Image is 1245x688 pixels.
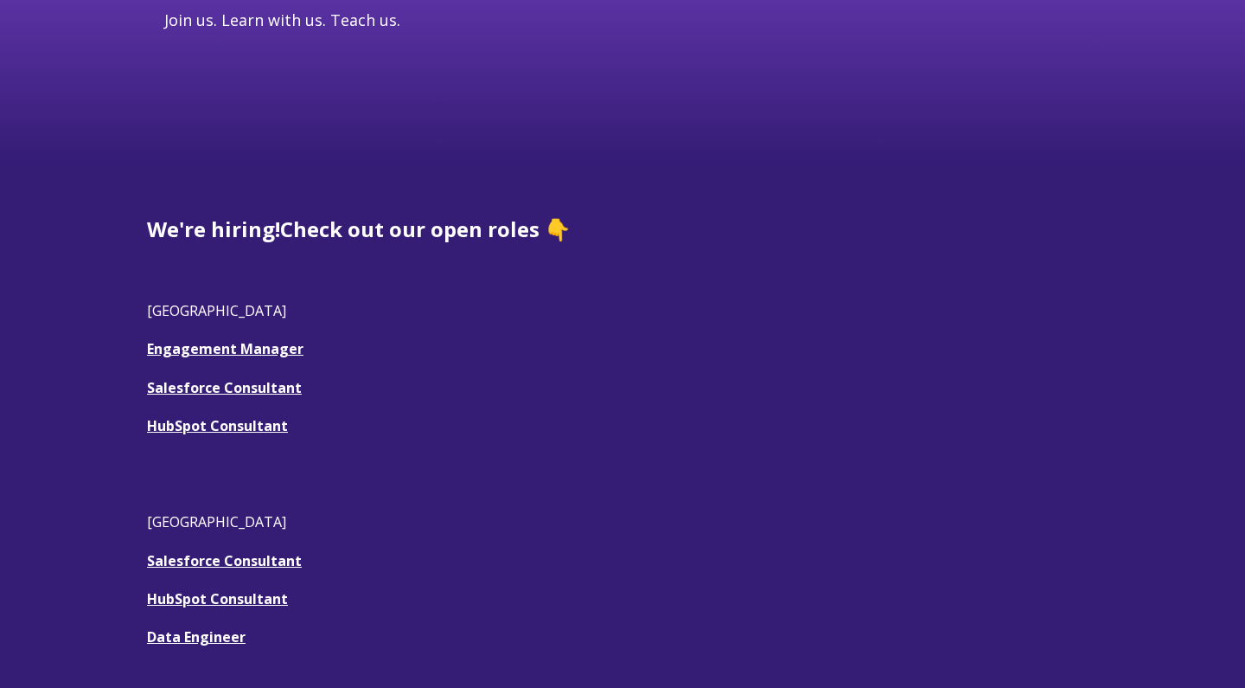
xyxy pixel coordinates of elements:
[164,10,400,30] span: Join us. Learn with us. Teach us.
[147,589,288,608] a: HubSpot Consultant
[147,215,280,243] span: We're hiring!
[147,339,303,358] a: Engagement Manager
[280,215,571,243] span: Check out our open roles 👇
[147,416,288,435] a: HubSpot Consultant
[147,512,286,531] span: [GEOGRAPHIC_DATA]
[147,551,302,570] a: Salesforce Consultant
[147,627,246,646] a: Data Engineer
[147,378,302,397] a: Salesforce Consultant
[147,301,286,320] span: [GEOGRAPHIC_DATA]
